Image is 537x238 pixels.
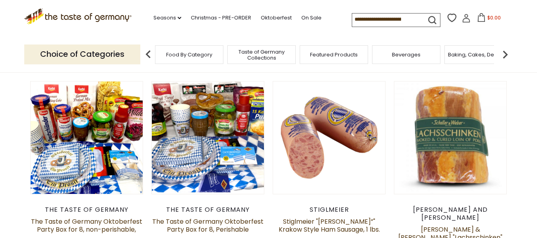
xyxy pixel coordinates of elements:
a: Stiglmeier "[PERSON_NAME]”" Krakow Style Ham Sausage, 1 lbs. [279,217,380,234]
a: Food By Category [166,52,212,58]
img: The Taste of Germany Oktoberfest Party Box for 8, Perishable [152,81,264,194]
a: Christmas - PRE-ORDER [191,14,251,22]
a: The Taste of Germany Oktoberfest Party Box for 8, Perishable [152,217,264,234]
a: Oktoberfest [261,14,292,22]
div: The Taste of Germany [151,206,265,214]
a: Taste of Germany Collections [230,49,293,61]
div: The Taste of Germany [30,206,143,214]
img: Schaller & Weber "Lachsschinken" Pork Loin Ham, 2 lbs [394,81,507,194]
img: next arrow [497,46,513,62]
img: The Taste of Germany Oktoberfest Party Box for 8, non-perishable, [31,81,143,194]
a: On Sale [301,14,322,22]
img: previous arrow [140,46,156,62]
img: Stiglmeier "Krakauer”" Krakow Style Ham Sausage, 1 lbs. [273,81,386,194]
div: Stiglmeier [273,206,386,214]
div: [PERSON_NAME] and [PERSON_NAME] [394,206,507,222]
button: $0.00 [472,13,506,25]
p: Choice of Categories [24,45,140,64]
a: Beverages [392,52,421,58]
a: The Taste of Germany Oktoberfest Party Box for 8, non-perishable, [31,217,142,234]
a: Baking, Cakes, Desserts [448,52,510,58]
a: Featured Products [310,52,358,58]
span: $0.00 [487,14,501,21]
a: Seasons [153,14,181,22]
